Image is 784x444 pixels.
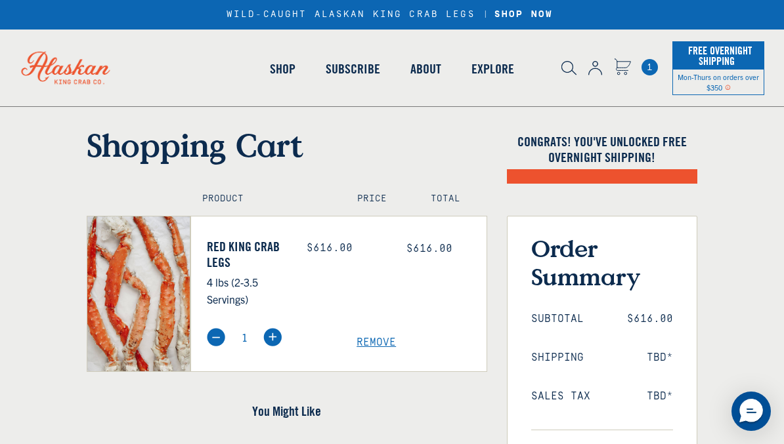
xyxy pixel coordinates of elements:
a: Cart [642,59,658,75]
img: minus [207,328,225,346]
span: Mon-Thurs on orders over $350 [678,72,759,92]
img: search [561,61,577,75]
strong: SHOP NOW [494,9,553,20]
span: Sales Tax [531,390,590,403]
h4: You Might Like [87,403,487,419]
span: Shipping [531,352,584,364]
span: Free Overnight Shipping [685,41,752,71]
a: Subscribe [311,31,395,106]
img: Alaskan King Crab Co. logo [7,37,125,98]
h1: Shopping Cart [87,126,487,164]
a: About [395,31,456,106]
h4: Price [357,193,402,205]
div: $616.00 [307,242,387,254]
img: Red King Crab Legs - 4 lbs (2-3.5 Servings) [87,216,190,371]
span: Subtotal [531,313,584,325]
a: Shop [255,31,311,106]
h4: Congrats! You've unlocked FREE OVERNIGHT SHIPPING! [507,134,697,165]
span: $616.00 [627,313,673,325]
h4: Product [202,193,329,205]
img: account [588,61,602,75]
p: 4 lbs (2-3.5 Servings) [207,273,287,308]
h4: Total [431,193,475,205]
span: $616.00 [406,243,452,254]
span: 1 [642,59,658,75]
a: Red King Crab Legs [207,239,287,270]
div: Messenger Dummy Widget [731,392,771,431]
a: Cart [614,58,631,77]
a: Remove [357,336,487,349]
h3: Order Summary [531,234,673,291]
div: WILD-CAUGHT ALASKAN KING CRAB LEGS | [227,9,557,20]
a: Explore [456,31,529,106]
span: Shipping Notice Icon [725,83,731,92]
a: SHOP NOW [490,9,557,20]
img: plus [263,328,282,346]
